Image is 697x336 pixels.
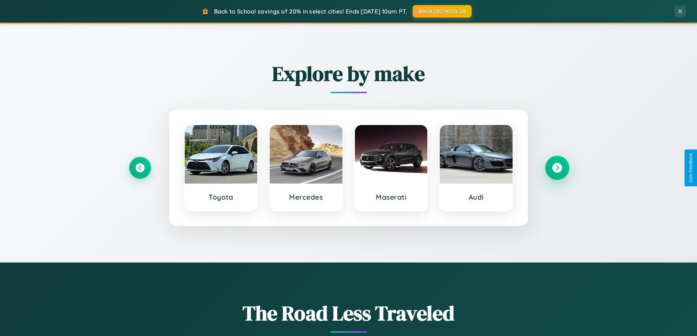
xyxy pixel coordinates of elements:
[277,193,335,201] h3: Mercedes
[129,60,568,88] h2: Explore by make
[688,153,693,183] div: Give Feedback
[413,5,472,18] button: BACK2SCHOOL20
[129,299,568,327] h1: The Road Less Traveled
[214,8,407,15] span: Back to School savings of 20% in select cities! Ends [DATE] 10am PT.
[192,193,250,201] h3: Toyota
[447,193,505,201] h3: Audi
[362,193,420,201] h3: Maserati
